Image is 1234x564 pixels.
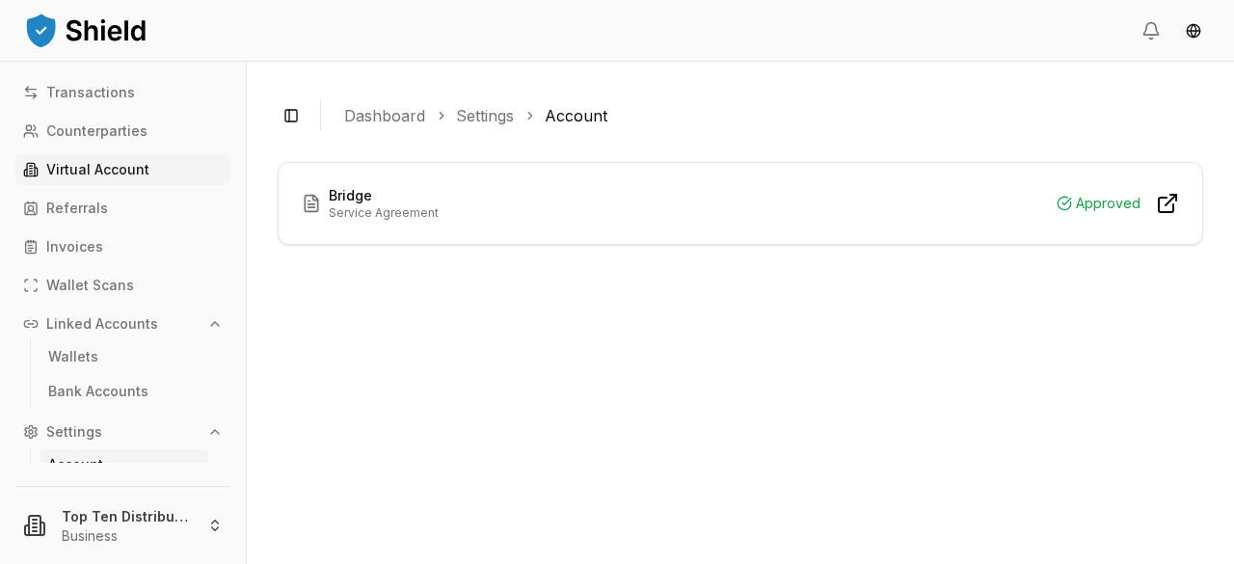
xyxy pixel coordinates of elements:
p: Account [48,458,103,471]
p: Referrals [46,201,108,215]
p: Virtual Account [46,163,149,176]
button: Top Ten DistributorBusiness [8,495,238,556]
p: Business [62,526,192,546]
p: Settings [46,425,102,439]
a: Referrals [15,193,230,224]
button: Linked Accounts [15,309,230,339]
a: Wallets [40,341,208,372]
a: Account [545,104,607,127]
p: Bank Accounts [48,385,148,398]
p: Linked Accounts [46,317,158,331]
a: Bank Accounts [40,376,208,407]
img: ShieldPay Logo [23,11,148,49]
a: Settings [456,104,514,127]
p: Transactions [46,86,135,99]
p: Service Agreement [329,205,439,221]
a: Invoices [15,231,230,262]
a: Account [40,449,208,480]
p: Counterparties [46,124,148,138]
p: Invoices [46,240,103,254]
h3: Bridge [329,186,439,205]
p: Top Ten Distributor [62,506,192,526]
a: Counterparties [15,116,230,147]
a: Wallet Scans [15,270,230,301]
p: Wallet Scans [46,279,134,292]
a: Dashboard [344,104,425,127]
a: Virtual Account [15,154,230,185]
div: Approved [1057,192,1140,215]
a: Transactions [15,77,230,108]
button: Settings [15,416,230,447]
nav: breadcrumb [344,104,1188,127]
p: Wallets [48,350,98,363]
